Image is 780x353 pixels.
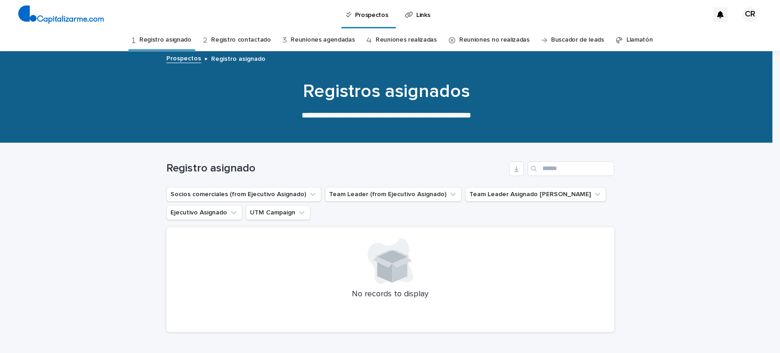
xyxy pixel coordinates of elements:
a: Registro contactado [211,29,271,51]
a: Llamatón [626,29,653,51]
h1: Registro asignado [166,162,505,175]
p: No records to display [177,289,603,300]
a: Reuniones realizadas [376,29,437,51]
a: Prospectos [166,53,201,63]
button: UTM Campaign [246,205,310,220]
a: Buscador de leads [551,29,604,51]
button: Socios comerciales (from Ejecutivo Asignado) [166,187,321,202]
a: Reuniones agendadas [291,29,355,51]
div: CR [743,7,757,22]
p: Registro asignado [211,53,265,63]
button: Team Leader Asignado LLamados [465,187,606,202]
button: Ejecutivo Asignado [166,205,242,220]
a: Reuniones no realizadas [459,29,530,51]
input: Search [527,161,614,176]
h1: Registros asignados [162,80,610,102]
img: 4arMvv9wSvmHTHbXwTim [18,5,104,24]
button: Team Leader (from Ejecutivo Asignado) [325,187,462,202]
a: Registro asignado [139,29,191,51]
